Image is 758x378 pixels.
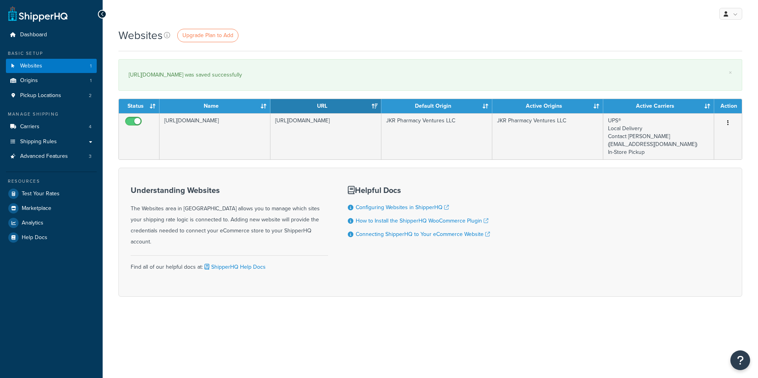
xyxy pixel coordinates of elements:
[6,120,97,134] a: Carriers 4
[6,120,97,134] li: Carriers
[730,350,750,370] button: Open Resource Center
[159,99,270,113] th: Name: activate to sort column ascending
[22,220,43,226] span: Analytics
[6,201,97,215] a: Marketplace
[22,234,47,241] span: Help Docs
[22,191,60,197] span: Test Your Rates
[119,99,159,113] th: Status: activate to sort column ascending
[6,73,97,88] a: Origins 1
[6,149,97,164] a: Advanced Features 3
[6,88,97,103] a: Pickup Locations 2
[6,216,97,230] a: Analytics
[131,186,328,247] div: The Websites area in [GEOGRAPHIC_DATA] allows you to manage which sites your shipping rate logic ...
[182,31,233,39] span: Upgrade Plan to Add
[6,149,97,164] li: Advanced Features
[603,113,714,159] td: UPS® Local Delivery Contact [PERSON_NAME] ([EMAIL_ADDRESS][DOMAIN_NAME]) In-Store Pickup
[118,28,163,43] h1: Websites
[20,32,47,38] span: Dashboard
[492,113,603,159] td: JKR Pharmacy Ventures LLC
[6,178,97,185] div: Resources
[89,153,92,160] span: 3
[6,187,97,201] a: Test Your Rates
[131,186,328,195] h3: Understanding Websites
[381,99,492,113] th: Default Origin: activate to sort column ascending
[20,153,68,160] span: Advanced Features
[20,77,38,84] span: Origins
[6,88,97,103] li: Pickup Locations
[177,29,238,42] a: Upgrade Plan to Add
[89,92,92,99] span: 2
[6,111,97,118] div: Manage Shipping
[356,230,490,238] a: Connecting ShipperHQ to Your eCommerce Website
[6,59,97,73] a: Websites 1
[603,99,714,113] th: Active Carriers: activate to sort column ascending
[159,113,270,159] td: [URL][DOMAIN_NAME]
[131,255,328,273] div: Find all of our helpful docs at:
[20,63,42,69] span: Websites
[6,73,97,88] li: Origins
[270,99,381,113] th: URL: activate to sort column ascending
[6,59,97,73] li: Websites
[90,77,92,84] span: 1
[6,28,97,42] a: Dashboard
[729,69,732,76] a: ×
[20,124,39,130] span: Carriers
[348,186,490,195] h3: Helpful Docs
[89,124,92,130] span: 4
[6,230,97,245] a: Help Docs
[381,113,492,159] td: JKR Pharmacy Ventures LLC
[20,92,61,99] span: Pickup Locations
[22,205,51,212] span: Marketplace
[8,6,68,22] a: ShipperHQ Home
[20,138,57,145] span: Shipping Rules
[90,63,92,69] span: 1
[492,99,603,113] th: Active Origins: activate to sort column ascending
[6,50,97,57] div: Basic Setup
[714,99,742,113] th: Action
[270,113,381,159] td: [URL][DOMAIN_NAME]
[356,203,449,211] a: Configuring Websites in ShipperHQ
[356,217,488,225] a: How to Install the ShipperHQ WooCommerce Plugin
[129,69,732,80] div: [URL][DOMAIN_NAME] was saved successfully
[6,135,97,149] a: Shipping Rules
[203,263,266,271] a: ShipperHQ Help Docs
